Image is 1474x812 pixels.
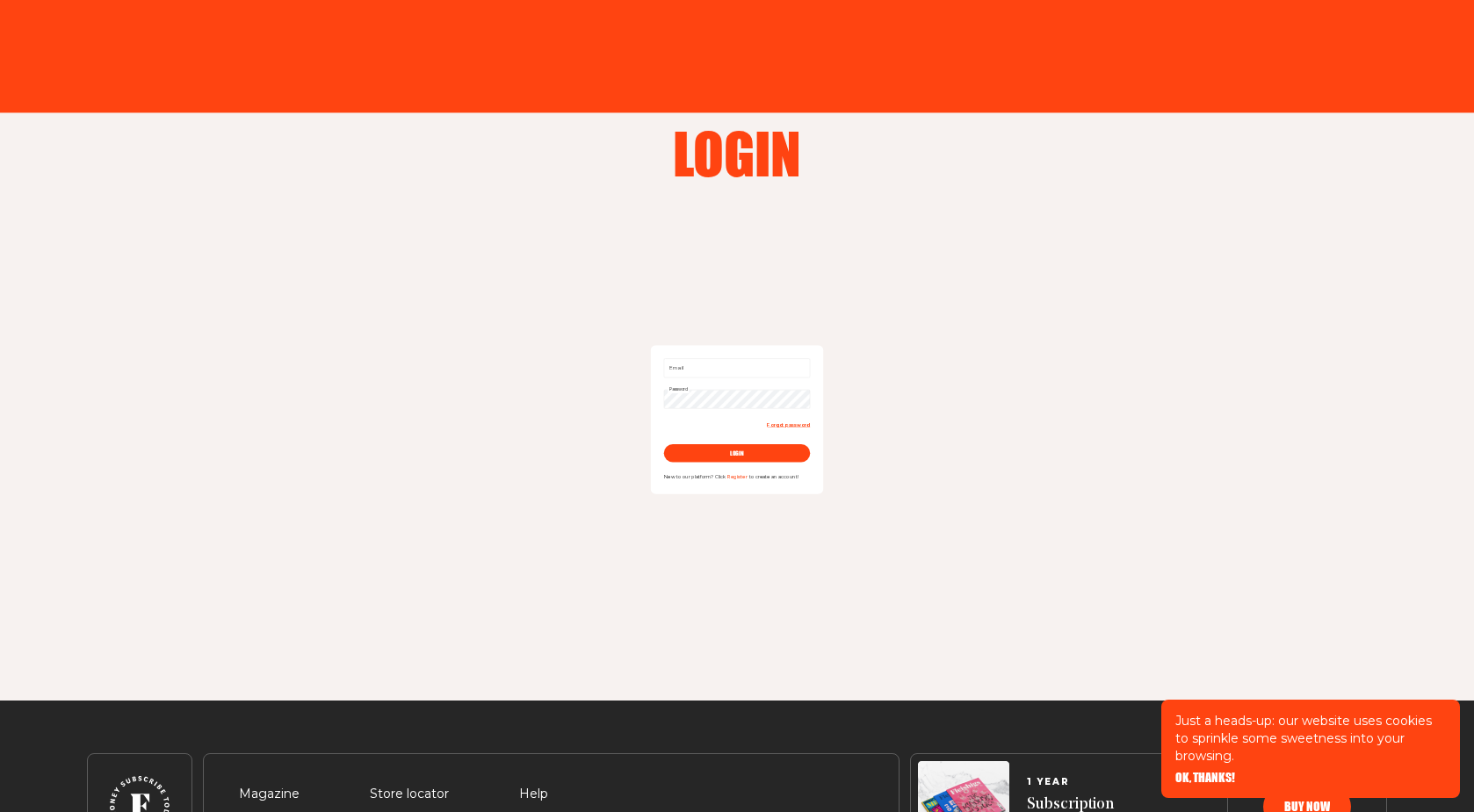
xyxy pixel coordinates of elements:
span: Magazine [239,784,300,805]
h2: Login [512,125,962,181]
button: OK, THANKS! [1175,772,1235,784]
span: login [730,450,744,456]
a: Magazine [239,786,300,801]
a: Forgot password [767,420,810,429]
a: Store locator [370,786,449,801]
a: Register [727,473,748,479]
a: Help [519,786,548,801]
p: New to our platform? Click to create an account! [664,473,811,481]
label: Password [668,386,689,393]
input: Email [664,358,811,377]
span: Forgot password [767,422,810,428]
span: Help [519,784,548,805]
span: 1 YEAR [1027,777,1114,787]
span: Store locator [370,784,449,805]
button: login [664,444,811,462]
input: Password [664,390,811,409]
p: Just a heads-up: our website uses cookies to sprinkle some sweetness into your browsing. [1175,712,1446,765]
